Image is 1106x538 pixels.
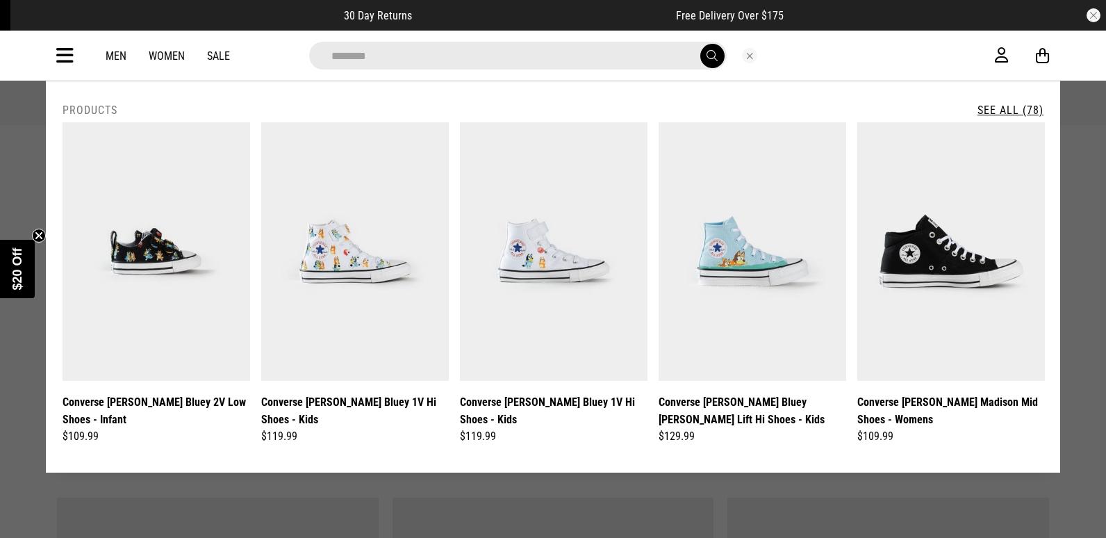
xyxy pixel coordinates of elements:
a: Converse [PERSON_NAME] Madison Mid Shoes - Womens [857,393,1045,428]
span: $20 Off [10,247,24,290]
button: Close search [742,48,757,63]
a: Converse [PERSON_NAME] Bluey 1V Hi Shoes - Kids [261,393,449,428]
div: $109.99 [63,428,250,445]
iframe: Customer reviews powered by Trustpilot [440,8,648,22]
img: Converse Chuck Taylor Madison Mid Shoes - Womens in Black [857,122,1045,381]
div: $129.99 [659,428,846,445]
h2: Products [63,104,117,117]
img: Converse Chuck Taylor Bluey 1v Hi Shoes - Kids in White [261,122,449,381]
img: Converse Chuck Taylor Bluey 2v Low Shoes - Infant in Black [63,122,250,381]
a: Converse [PERSON_NAME] Bluey 1V Hi Shoes - Kids [460,393,647,428]
a: Converse [PERSON_NAME] Bluey [PERSON_NAME] Lift Hi Shoes - Kids [659,393,846,428]
a: Men [106,49,126,63]
div: $119.99 [460,428,647,445]
div: $119.99 [261,428,449,445]
button: Close teaser [32,229,46,243]
a: See All (78) [977,104,1043,117]
button: Open LiveChat chat widget [11,6,53,47]
a: Women [149,49,185,63]
div: $109.99 [857,428,1045,445]
a: Sale [207,49,230,63]
img: Converse Chuck Taylor Bluey 1v Hi Shoes - Kids in Blue [460,122,647,381]
span: 30 Day Returns [344,9,412,22]
a: Converse [PERSON_NAME] Bluey 2V Low Shoes - Infant [63,393,250,428]
img: Converse Chuck Taylor Bluey Eva Lift Hi Shoes - Kids in Blue [659,122,846,381]
span: Free Delivery Over $175 [676,9,784,22]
